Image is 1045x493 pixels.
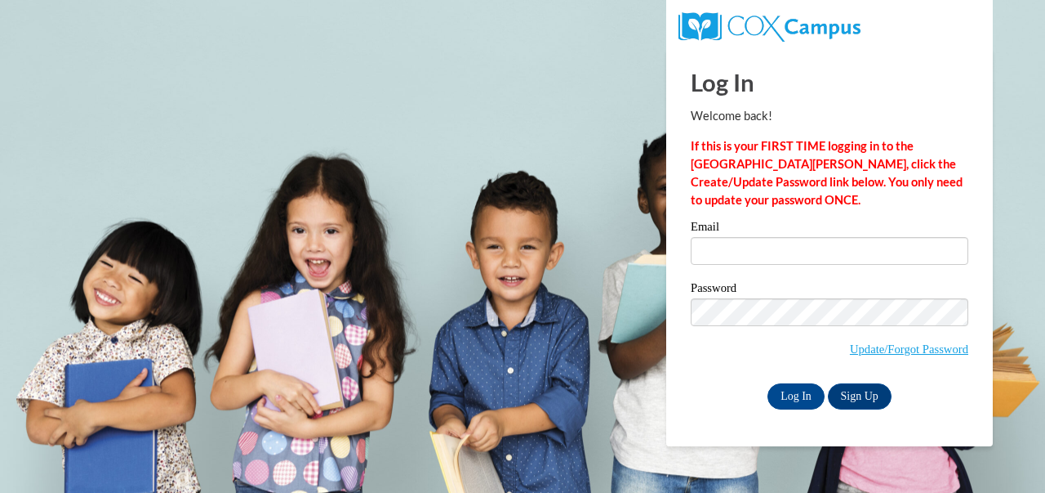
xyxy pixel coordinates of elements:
h1: Log In [691,65,968,99]
a: Update/Forgot Password [850,343,968,356]
p: Welcome back! [691,107,968,125]
strong: If this is your FIRST TIME logging in to the [GEOGRAPHIC_DATA][PERSON_NAME], click the Create/Upd... [691,139,963,207]
label: Email [691,221,968,237]
img: COX Campus [678,12,860,42]
label: Password [691,282,968,298]
input: Log In [767,383,825,410]
a: COX Campus [678,19,860,33]
a: Sign Up [828,383,892,410]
